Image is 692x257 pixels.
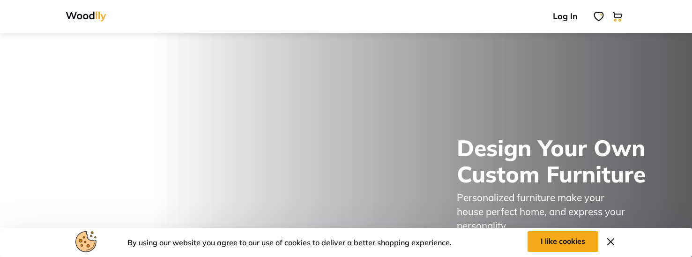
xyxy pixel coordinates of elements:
[605,236,617,248] img: cookies_close_icn.svg
[66,11,106,22] img: Logo.svg
[593,11,604,22] img: wishlist.svg
[75,231,97,252] img: cookies_icn.svg
[457,190,633,233] p: Personalized furniture make your house perfect home, and express your personality.
[127,237,452,248] p: By using our website you agree to our use of cookies to deliver a better shopping experience.
[541,4,589,29] a: Log In
[612,11,623,22] img: cart.svg
[528,231,598,252] a: I like cookies
[457,134,664,187] h1: Design Your Own Custom Furniture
